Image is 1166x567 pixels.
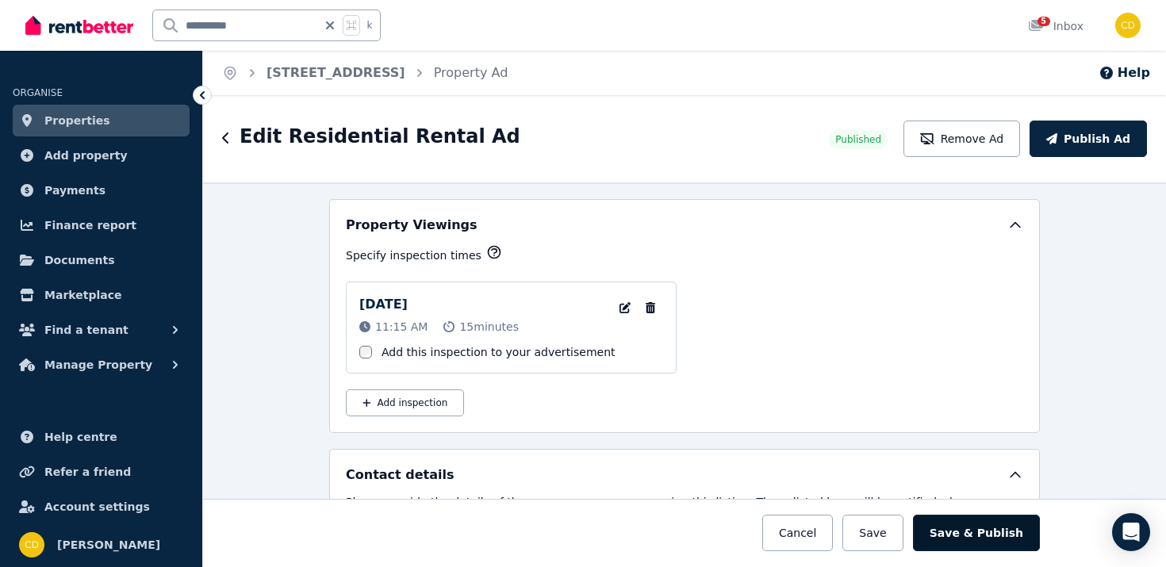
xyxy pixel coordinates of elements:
a: Add property [13,140,190,171]
span: Payments [44,181,105,200]
button: Add inspection [346,389,464,416]
span: Find a tenant [44,320,128,339]
span: Finance report [44,216,136,235]
span: 15 minutes [459,319,519,335]
button: Save & Publish [913,515,1040,551]
div: Open Intercom Messenger [1112,513,1150,551]
span: Marketplace [44,285,121,305]
p: Specify inspection times [346,247,481,263]
a: Property Ad [434,65,508,80]
button: Remove Ad [903,121,1020,157]
span: Documents [44,251,115,270]
a: Properties [13,105,190,136]
nav: Breadcrumb [203,51,527,95]
h1: Edit Residential Rental Ad [240,124,520,149]
span: ORGANISE [13,87,63,98]
a: Marketplace [13,279,190,311]
button: Save [842,515,903,551]
button: Publish Ad [1030,121,1147,157]
button: Manage Property [13,349,190,381]
img: RentBetter [25,13,133,37]
a: Documents [13,244,190,276]
span: Add property [44,146,128,165]
span: 11:15 AM [375,319,428,335]
a: Payments [13,174,190,206]
span: Published [835,133,881,146]
button: Help [1099,63,1150,82]
h5: Contact details [346,465,455,485]
p: Please provide the details of the person or persons managing this listing. Those listed here will... [346,494,1023,542]
span: Properties [44,111,110,130]
span: [PERSON_NAME] [57,535,160,554]
label: Add this inspection to your advertisement [382,344,616,360]
a: Help centre [13,421,190,453]
h5: Property Viewings [346,216,478,235]
img: Chris Dimitropoulos [1115,13,1141,38]
span: Manage Property [44,355,152,374]
span: Refer a friend [44,462,131,481]
a: Account settings [13,491,190,523]
img: Chris Dimitropoulos [19,532,44,557]
a: Refer a friend [13,456,190,488]
span: 5 [1038,17,1050,26]
button: Find a tenant [13,314,190,346]
button: Cancel [762,515,833,551]
a: Finance report [13,209,190,241]
span: Help centre [44,427,117,446]
p: [DATE] [359,295,408,314]
a: [STREET_ADDRESS] [267,65,405,80]
div: Inbox [1028,18,1084,34]
span: Account settings [44,497,150,516]
span: k [366,19,372,32]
